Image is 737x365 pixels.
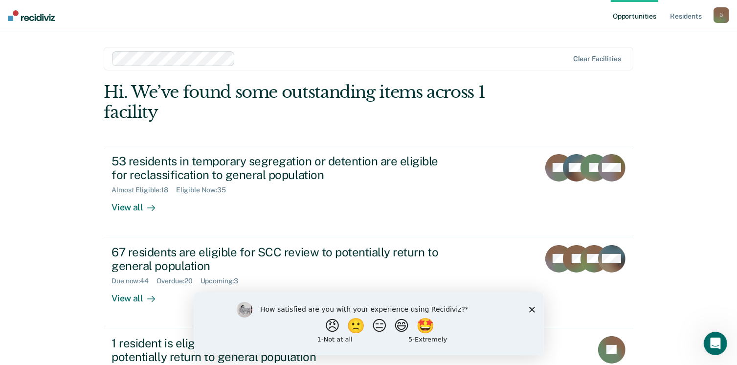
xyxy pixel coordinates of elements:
[112,336,455,365] div: 1 resident is eligible for in-person review by the ADD at SCC to potentially return to general po...
[714,7,729,23] button: D
[104,237,633,328] a: 67 residents are eligible for SCC review to potentially return to general populationDue now:44Ove...
[112,194,166,213] div: View all
[112,154,455,182] div: 53 residents in temporary segregation or detention are eligible for reclassification to general p...
[112,285,166,304] div: View all
[112,186,176,194] div: Almost Eligible : 18
[156,277,201,285] div: Overdue : 20
[112,277,156,285] div: Due now : 44
[201,277,246,285] div: Upcoming : 3
[176,186,234,194] div: Eligible Now : 35
[112,245,455,274] div: 67 residents are eligible for SCC review to potentially return to general population
[573,55,621,63] div: Clear facilities
[104,146,633,237] a: 53 residents in temporary segregation or detention are eligible for reclassification to general p...
[194,292,544,355] iframe: Survey by Kim from Recidiviz
[104,82,527,122] div: Hi. We’ve found some outstanding items across 1 facility
[8,10,55,21] img: Recidiviz
[704,332,727,355] iframe: Intercom live chat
